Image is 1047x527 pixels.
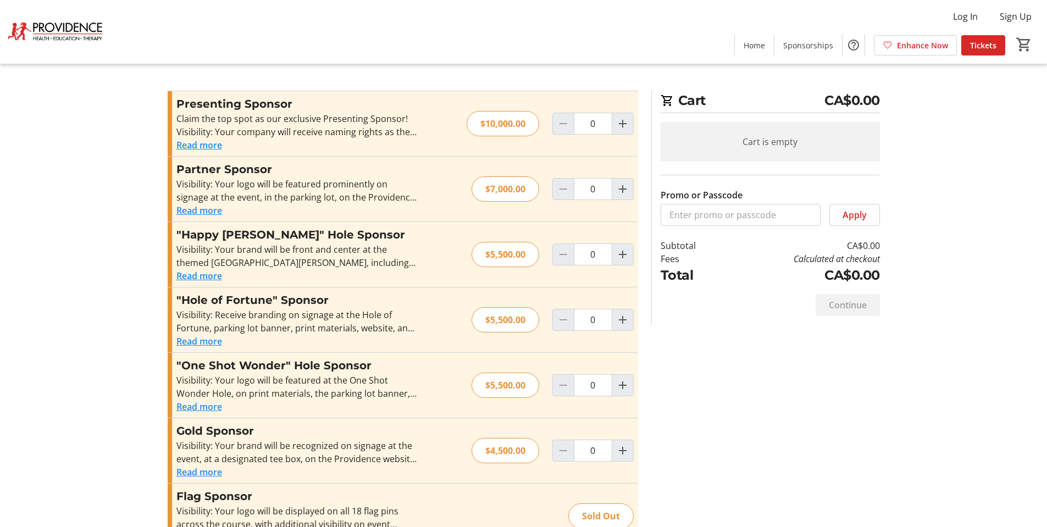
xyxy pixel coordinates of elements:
[612,244,633,265] button: Increment by one
[944,8,987,25] button: Log In
[7,4,104,59] img: Providence's Logo
[176,465,222,479] button: Read more
[612,440,633,461] button: Increment by one
[176,374,417,400] div: Visibility: Your logo will be featured at the One Shot Wonder Hole, on print materials, the parki...
[176,138,222,152] button: Read more
[612,309,633,330] button: Increment by one
[1000,10,1032,23] span: Sign Up
[1014,35,1034,54] button: Cart
[176,400,222,413] button: Read more
[472,438,539,463] div: $4,500.00
[735,35,774,56] a: Home
[574,113,612,135] input: Presenting Sponsor Quantity
[824,91,880,110] span: CA$0.00
[724,239,879,252] td: CA$0.00
[176,112,417,138] div: Claim the top spot as our exclusive Presenting Sponsor! Visibility: Your company will receive nam...
[176,423,417,439] h3: Gold Sponsor
[744,40,765,51] span: Home
[843,34,865,56] button: Help
[783,40,833,51] span: Sponsorships
[953,10,978,23] span: Log In
[176,177,417,204] div: Visibility: Your logo will be featured prominently on signage at the event, in the parking lot, o...
[472,307,539,332] div: $5,500.00
[176,269,222,282] button: Read more
[176,308,417,335] div: Visibility: Receive branding on signage at the Hole of Fortune, parking lot banner, print materia...
[661,91,880,113] h2: Cart
[991,8,1040,25] button: Sign Up
[874,35,957,56] a: Enhance Now
[176,439,417,465] div: Visibility: Your brand will be recognized on signage at the event, at a designated tee box, on th...
[661,252,724,265] td: Fees
[176,488,417,504] h3: Flag Sponsor
[176,96,417,112] h3: Presenting Sponsor
[724,252,879,265] td: Calculated at checkout
[574,178,612,200] input: Partner Sponsor Quantity
[176,292,417,308] h3: "Hole of Fortune" Sponsor
[661,265,724,285] td: Total
[829,204,880,226] button: Apply
[176,243,417,269] div: Visibility: Your brand will be front and center at the themed [GEOGRAPHIC_DATA][PERSON_NAME], inc...
[774,35,842,56] a: Sponsorships
[176,335,222,348] button: Read more
[612,375,633,396] button: Increment by one
[661,204,821,226] input: Enter promo or passcode
[970,40,996,51] span: Tickets
[176,161,417,177] h3: Partner Sponsor
[961,35,1005,56] a: Tickets
[612,179,633,199] button: Increment by one
[897,40,948,51] span: Enhance Now
[724,265,879,285] td: CA$0.00
[176,226,417,243] h3: "Happy [PERSON_NAME]" Hole Sponsor
[574,309,612,331] input: "Hole of Fortune" Sponsor Quantity
[472,176,539,202] div: $7,000.00
[843,208,867,221] span: Apply
[176,204,222,217] button: Read more
[574,374,612,396] input: "One Shot Wonder" Hole Sponsor Quantity
[574,243,612,265] input: "Happy Gilmore" Hole Sponsor Quantity
[472,373,539,398] div: $5,500.00
[661,239,724,252] td: Subtotal
[661,188,743,202] label: Promo or Passcode
[574,440,612,462] input: Gold Sponsor Quantity
[472,242,539,267] div: $5,500.00
[661,122,880,162] div: Cart is empty
[612,113,633,134] button: Increment by one
[467,111,539,136] div: $10,000.00
[176,357,417,374] h3: "One Shot Wonder" Hole Sponsor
